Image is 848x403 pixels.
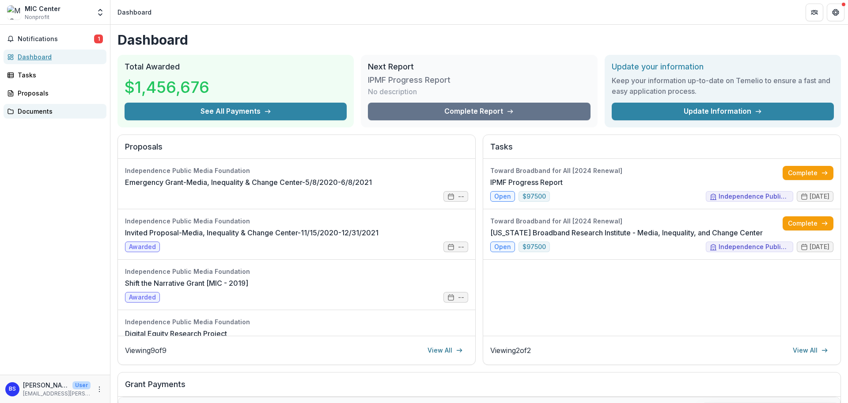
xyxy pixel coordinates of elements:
a: [US_STATE] Broadband Research Institute - Media, Inequality, and Change Center [490,227,763,238]
p: Viewing 9 of 9 [125,345,167,356]
a: Tasks [4,68,106,82]
button: Open entity switcher [94,4,106,21]
button: Partners [806,4,823,21]
a: Digital Equity Research Project [125,328,227,339]
a: Proposals [4,86,106,100]
div: Documents [18,107,99,116]
div: Dashboard [117,8,151,17]
p: No description [368,86,417,97]
a: Shift the Narrative Grant [MIC - 2019] [125,278,248,288]
span: 1 [94,35,103,43]
a: Documents [4,104,106,119]
a: View All [422,343,468,357]
h2: Next Report [368,62,590,72]
a: Update Information [612,103,834,120]
img: MIC Center [7,5,21,19]
h2: Total Awarded [125,62,347,72]
a: View All [787,343,833,357]
h3: $1,456,676 [125,75,209,99]
h1: Dashboard [117,32,841,48]
p: User [72,381,91,389]
h3: Keep your information up-to-date on Temelio to ensure a fast and easy application process. [612,75,834,96]
a: Dashboard [4,50,106,64]
div: Dashboard [18,52,99,61]
div: Briar Smith [9,386,16,392]
a: IPMF Progress Report [490,177,563,188]
a: Complete [783,216,833,230]
h2: Grant Payments [125,380,833,396]
a: Complete Report [368,103,590,120]
span: Notifications [18,35,94,43]
button: Notifications1 [4,32,106,46]
p: Viewing 2 of 2 [490,345,531,356]
a: Emergency Grant-Media, Inequality & Change Center-5/8/2020-6/8/2021 [125,177,372,188]
button: See All Payments [125,103,347,120]
button: More [94,384,105,395]
nav: breadcrumb [114,6,155,19]
span: Nonprofit [25,13,49,21]
a: Complete [783,166,833,180]
p: [EMAIL_ADDRESS][PERSON_NAME][DOMAIN_NAME] [23,390,91,398]
p: [PERSON_NAME] [23,380,69,390]
h2: Update your information [612,62,834,72]
h3: IPMF Progress Report [368,75,450,85]
button: Get Help [827,4,844,21]
h2: Proposals [125,142,468,159]
div: Tasks [18,70,99,80]
div: MIC Center [25,4,61,13]
a: Invited Proposal-Media, Inequality & Change Center-11/15/2020-12/31/2021 [125,227,379,238]
div: Proposals [18,88,99,98]
h2: Tasks [490,142,833,159]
